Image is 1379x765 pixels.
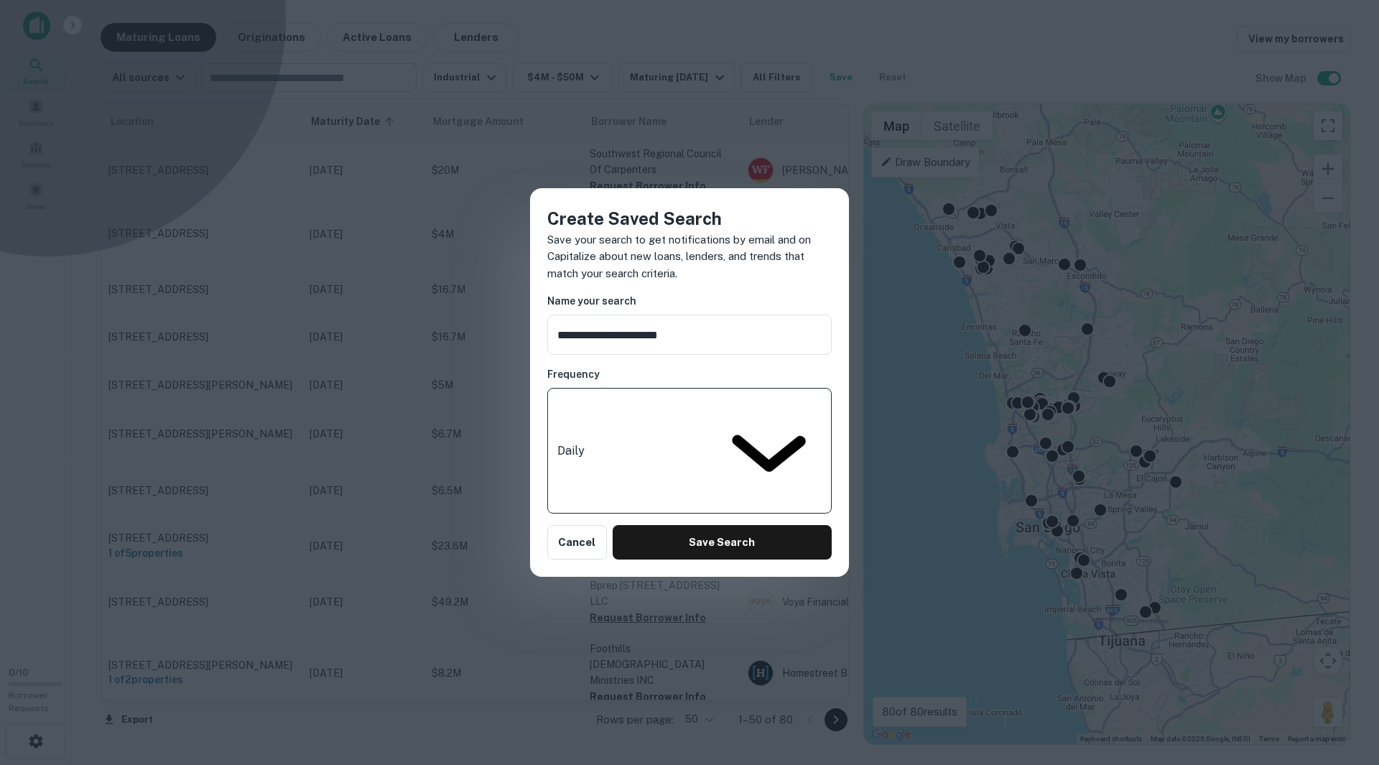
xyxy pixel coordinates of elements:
[1307,650,1379,719] iframe: Chat Widget
[547,293,832,309] h6: Name your search
[547,231,832,282] p: Save your search to get notifications by email and on Capitalize about new loans, lenders, and tr...
[547,431,706,471] div: Without label
[613,525,832,560] button: Save Search
[547,525,607,560] button: Cancel
[547,205,832,231] h4: Create Saved Search
[547,366,832,382] h6: Frequency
